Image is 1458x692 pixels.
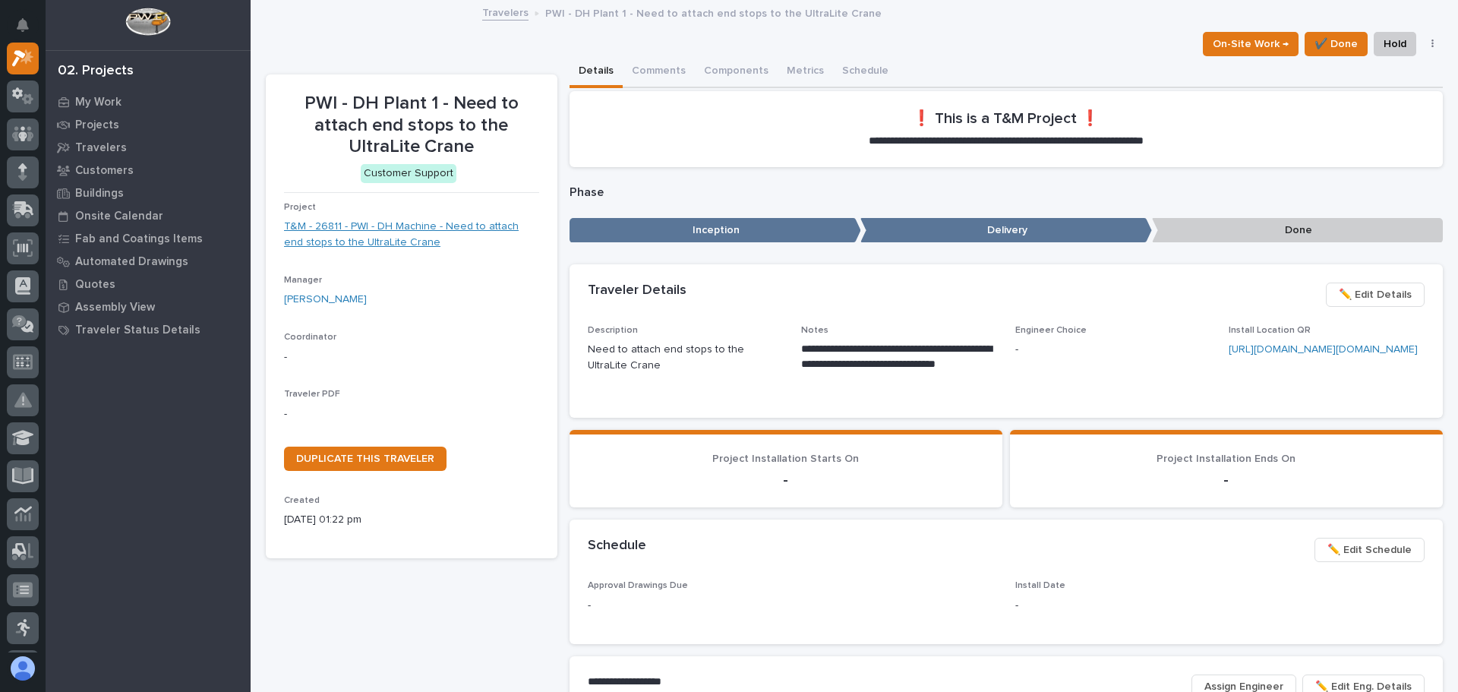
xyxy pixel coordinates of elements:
[860,218,1152,243] p: Delivery
[75,324,200,337] p: Traveler Status Details
[588,581,688,590] span: Approval Drawings Due
[75,164,134,178] p: Customers
[284,390,340,399] span: Traveler PDF
[1157,453,1295,464] span: Project Installation Ends On
[284,512,539,528] p: [DATE] 01:22 pm
[588,342,784,374] p: Need to attach end stops to the UltraLite Crane
[1305,32,1368,56] button: ✔️ Done
[7,9,39,41] button: Notifications
[545,4,882,21] p: PWI - DH Plant 1 - Need to attach end stops to the UltraLite Crane
[1374,32,1416,56] button: Hold
[1339,286,1412,304] span: ✏️ Edit Details
[570,185,1444,200] p: Phase
[912,109,1100,128] h2: ❗ This is a T&M Project ❗
[1203,32,1299,56] button: On-Site Work →
[284,496,320,505] span: Created
[75,232,203,246] p: Fab and Coatings Items
[284,349,539,365] p: -
[46,318,251,341] a: Traveler Status Details
[1015,342,1211,358] p: -
[284,406,539,422] p: -
[712,453,859,464] span: Project Installation Starts On
[1326,283,1425,307] button: ✏️ Edit Details
[588,598,997,614] p: -
[58,63,134,80] div: 02. Projects
[778,56,833,88] button: Metrics
[19,18,39,43] div: Notifications
[46,204,251,227] a: Onsite Calendar
[588,471,984,489] p: -
[284,219,539,251] a: T&M - 26811 - PWI - DH Machine - Need to attach end stops to the UltraLite Crane
[7,653,39,684] button: users-avatar
[46,250,251,273] a: Automated Drawings
[284,276,322,285] span: Manager
[46,159,251,182] a: Customers
[695,56,778,88] button: Components
[1384,35,1406,53] span: Hold
[570,218,861,243] p: Inception
[284,93,539,158] p: PWI - DH Plant 1 - Need to attach end stops to the UltraLite Crane
[1213,35,1289,53] span: On-Site Work →
[46,227,251,250] a: Fab and Coatings Items
[482,3,529,21] a: Travelers
[1229,326,1311,335] span: Install Location QR
[801,326,828,335] span: Notes
[46,273,251,295] a: Quotes
[361,164,456,183] div: Customer Support
[75,141,127,155] p: Travelers
[1314,538,1425,562] button: ✏️ Edit Schedule
[1015,326,1087,335] span: Engineer Choice
[570,56,623,88] button: Details
[75,301,155,314] p: Assembly View
[296,453,434,464] span: DUPLICATE THIS TRAVELER
[284,333,336,342] span: Coordinator
[125,8,170,36] img: Workspace Logo
[46,90,251,113] a: My Work
[46,182,251,204] a: Buildings
[46,295,251,318] a: Assembly View
[588,326,638,335] span: Description
[284,203,316,212] span: Project
[1152,218,1444,243] p: Done
[1229,344,1418,355] a: [URL][DOMAIN_NAME][DOMAIN_NAME]
[1028,471,1425,489] p: -
[623,56,695,88] button: Comments
[1015,581,1065,590] span: Install Date
[1327,541,1412,559] span: ✏️ Edit Schedule
[1314,35,1358,53] span: ✔️ Done
[588,538,646,555] h2: Schedule
[284,292,367,308] a: [PERSON_NAME]
[46,113,251,136] a: Projects
[284,447,447,471] a: DUPLICATE THIS TRAVELER
[75,210,163,223] p: Onsite Calendar
[75,278,115,292] p: Quotes
[75,187,124,201] p: Buildings
[75,96,121,109] p: My Work
[75,118,119,132] p: Projects
[588,283,686,299] h2: Traveler Details
[75,255,188,269] p: Automated Drawings
[46,136,251,159] a: Travelers
[833,56,898,88] button: Schedule
[1015,598,1425,614] p: -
